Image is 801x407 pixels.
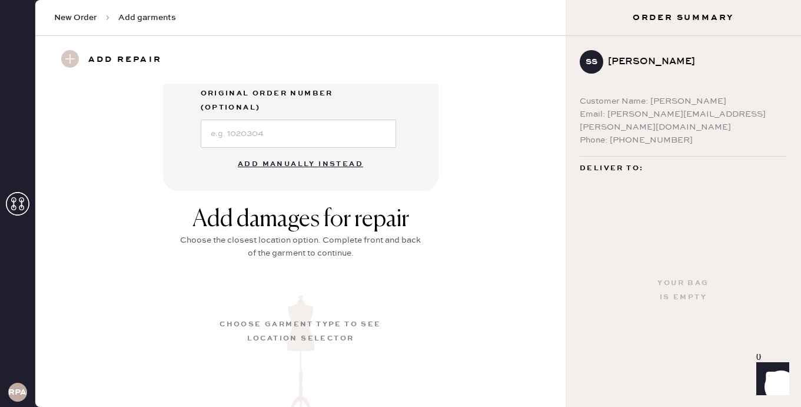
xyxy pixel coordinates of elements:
[586,58,597,66] h3: SS
[580,108,787,134] div: Email: [PERSON_NAME][EMAIL_ADDRESS][PERSON_NAME][DOMAIN_NAME]
[177,206,424,234] div: Add damages for repair
[177,234,424,260] div: Choose the closest location option. Complete front and back of the garment to continue.
[745,354,796,405] iframe: Front Chat
[218,317,383,346] div: Choose garment type to see location selector
[8,388,26,396] h3: RPA
[231,153,370,176] button: Add manually instead
[580,134,787,147] div: Phone: [PHONE_NUMBER]
[201,120,396,148] input: e.g. 1020304
[657,276,709,305] div: Your bag is empty
[118,12,176,24] span: Add garments
[566,12,801,24] h3: Order Summary
[580,95,787,108] div: Customer Name: [PERSON_NAME]
[54,12,97,24] span: New Order
[88,50,162,70] h3: Add repair
[608,55,777,69] div: [PERSON_NAME]
[201,87,396,115] label: Original Order Number (Optional)
[580,161,643,176] span: Deliver to:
